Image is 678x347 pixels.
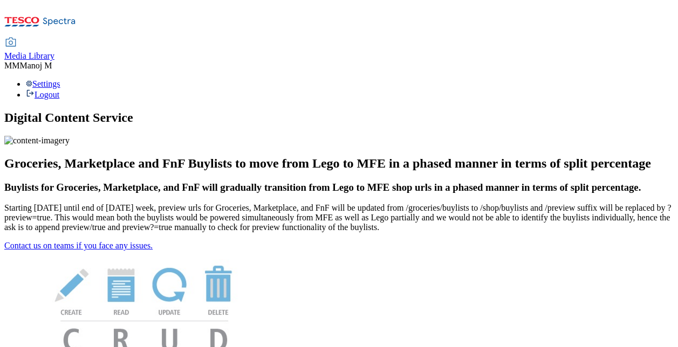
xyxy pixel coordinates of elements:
h1: Digital Content Service [4,110,674,125]
h2: Groceries, Marketplace and FnF Buylists to move from Lego to MFE in a phased manner in terms of s... [4,156,674,171]
span: Manoj M [19,61,52,70]
a: Contact us on teams if you face any issues. [4,241,153,250]
span: Media Library [4,51,54,60]
p: Starting [DATE] until end of [DATE] week, preview urls for Groceries, Marketplace, and FnF will b... [4,203,674,232]
a: Media Library [4,38,54,61]
a: Logout [26,90,59,99]
img: content-imagery [4,136,70,145]
span: MM [4,61,19,70]
h3: Buylists for Groceries, Marketplace, and FnF will gradually transition from Lego to MFE shop urls... [4,182,674,193]
a: Settings [26,79,60,88]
